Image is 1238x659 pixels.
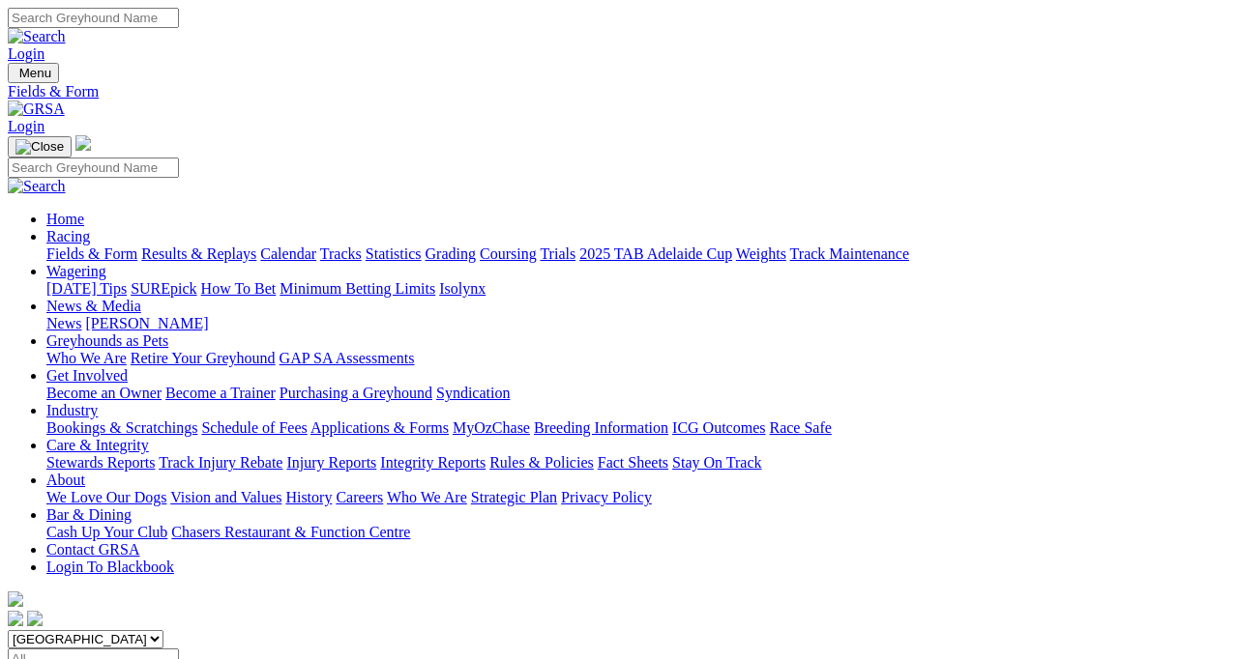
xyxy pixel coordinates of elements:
[366,245,422,262] a: Statistics
[310,419,449,436] a: Applications & Forms
[46,524,167,540] a: Cash Up Your Club
[8,118,44,134] a: Login
[46,385,1230,402] div: Get Involved
[672,419,765,436] a: ICG Outcomes
[285,489,332,505] a: History
[46,245,1230,263] div: Racing
[8,83,1230,100] a: Fields & Form
[260,245,316,262] a: Calendar
[8,136,72,158] button: Toggle navigation
[280,280,435,297] a: Minimum Betting Limits
[598,454,668,471] a: Fact Sheets
[46,419,197,436] a: Bookings & Scratchings
[280,385,432,401] a: Purchasing a Greyhound
[46,489,166,505] a: We Love Our Dogs
[489,454,594,471] a: Rules & Policies
[171,524,410,540] a: Chasers Restaurant & Function Centre
[27,611,43,626] img: twitter.svg
[426,245,476,262] a: Grading
[320,245,362,262] a: Tracks
[280,350,415,366] a: GAP SA Assessments
[46,263,106,279] a: Wagering
[8,611,23,626] img: facebook.svg
[439,280,486,297] a: Isolynx
[540,245,575,262] a: Trials
[579,245,732,262] a: 2025 TAB Adelaide Cup
[15,139,64,155] img: Close
[453,419,530,436] a: MyOzChase
[46,524,1230,541] div: Bar & Dining
[201,280,277,297] a: How To Bet
[46,402,98,418] a: Industry
[8,178,66,195] img: Search
[8,591,23,607] img: logo-grsa-white.png
[201,419,307,436] a: Schedule of Fees
[534,419,668,436] a: Breeding Information
[46,454,155,471] a: Stewards Reports
[46,419,1230,437] div: Industry
[46,454,1230,472] div: Care & Integrity
[380,454,486,471] a: Integrity Reports
[46,541,139,558] a: Contact GRSA
[46,350,127,366] a: Who We Are
[165,385,276,401] a: Become a Trainer
[46,489,1230,506] div: About
[75,135,91,151] img: logo-grsa-white.png
[8,63,59,83] button: Toggle navigation
[131,280,196,297] a: SUREpick
[436,385,510,401] a: Syndication
[336,489,383,505] a: Careers
[46,315,81,331] a: News
[46,350,1230,367] div: Greyhounds as Pets
[790,245,909,262] a: Track Maintenance
[46,332,168,349] a: Greyhounds as Pets
[46,315,1230,332] div: News & Media
[8,158,179,178] input: Search
[46,280,127,297] a: [DATE] Tips
[46,280,1230,298] div: Wagering
[85,315,208,331] a: [PERSON_NAME]
[8,100,65,118] img: GRSA
[159,454,282,471] a: Track Injury Rebate
[471,489,557,505] a: Strategic Plan
[131,350,276,366] a: Retire Your Greyhound
[46,559,174,575] a: Login To Blackbook
[141,245,256,262] a: Results & Replays
[387,489,467,505] a: Who We Are
[19,66,51,80] span: Menu
[8,28,66,45] img: Search
[46,385,162,401] a: Become an Owner
[46,437,149,453] a: Care & Integrity
[672,454,761,471] a: Stay On Track
[769,419,831,436] a: Race Safe
[46,367,128,384] a: Get Involved
[736,245,786,262] a: Weights
[286,454,376,471] a: Injury Reports
[46,245,137,262] a: Fields & Form
[46,472,85,488] a: About
[46,506,132,523] a: Bar & Dining
[46,228,90,244] a: Racing
[480,245,537,262] a: Coursing
[46,211,84,227] a: Home
[46,298,141,314] a: News & Media
[170,489,281,505] a: Vision and Values
[8,8,179,28] input: Search
[561,489,652,505] a: Privacy Policy
[8,45,44,62] a: Login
